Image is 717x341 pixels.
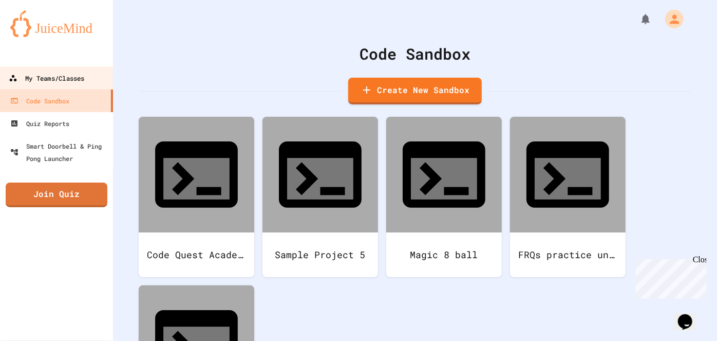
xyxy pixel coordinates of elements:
[654,7,686,31] div: My Account
[510,232,626,277] div: FRQs practice unit 1
[6,183,107,207] a: Join Quiz
[139,42,691,65] div: Code Sandbox
[632,255,707,299] iframe: chat widget
[262,232,378,277] div: Sample Project 5
[348,78,482,104] a: Create New Sandbox
[10,10,103,37] img: logo-orange.svg
[9,72,84,85] div: My Teams/Classes
[139,232,254,277] div: Code Quest Academy
[4,4,71,65] div: Chat with us now!Close
[139,117,254,277] a: Code Quest Academy
[10,140,109,165] div: Smart Doorbell & Ping Pong Launcher
[620,10,654,28] div: My Notifications
[674,300,707,331] iframe: chat widget
[10,95,69,107] div: Code Sandbox
[510,117,626,277] a: FRQs practice unit 1
[386,232,502,277] div: Magic 8 ball
[386,117,502,277] a: Magic 8 ball
[10,117,69,130] div: Quiz Reports
[262,117,378,277] a: Sample Project 5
